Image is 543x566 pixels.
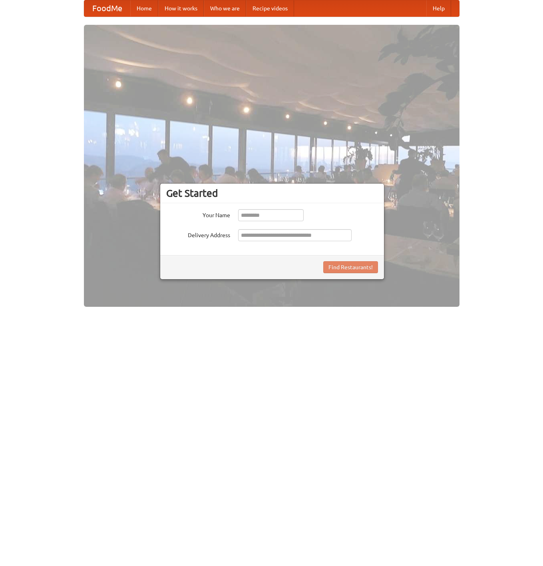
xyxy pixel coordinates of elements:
[426,0,451,16] a: Help
[166,209,230,219] label: Your Name
[84,0,130,16] a: FoodMe
[166,187,378,199] h3: Get Started
[130,0,158,16] a: Home
[323,261,378,273] button: Find Restaurants!
[158,0,204,16] a: How it works
[246,0,294,16] a: Recipe videos
[204,0,246,16] a: Who we are
[166,229,230,239] label: Delivery Address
